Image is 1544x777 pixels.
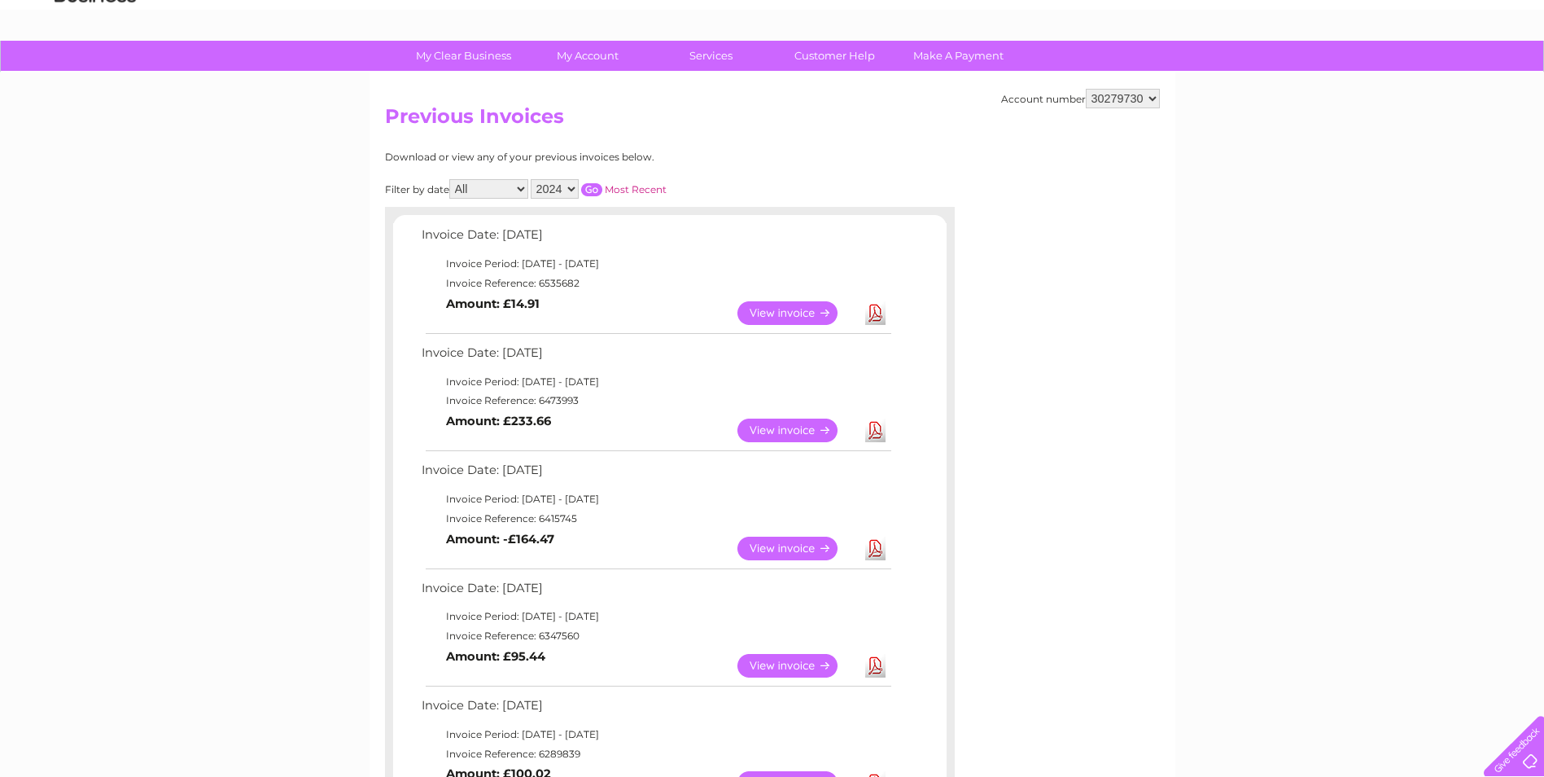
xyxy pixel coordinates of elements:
[418,342,894,372] td: Invoice Date: [DATE]
[418,372,894,392] td: Invoice Period: [DATE] - [DATE]
[54,42,137,92] img: logo.png
[446,414,551,428] b: Amount: £233.66
[418,489,894,509] td: Invoice Period: [DATE] - [DATE]
[737,301,857,325] a: View
[1298,69,1334,81] a: Energy
[1001,89,1160,108] div: Account number
[418,274,894,293] td: Invoice Reference: 6535682
[388,9,1157,79] div: Clear Business is a trading name of Verastar Limited (registered in [GEOGRAPHIC_DATA] No. 3667643...
[446,532,554,547] b: Amount: -£164.47
[418,224,894,254] td: Invoice Date: [DATE]
[865,537,886,560] a: Download
[418,744,894,764] td: Invoice Reference: 6289839
[418,607,894,626] td: Invoice Period: [DATE] - [DATE]
[605,183,667,195] a: Most Recent
[418,254,894,274] td: Invoice Period: [DATE] - [DATE]
[865,654,886,678] a: Download
[1344,69,1393,81] a: Telecoms
[385,179,812,199] div: Filter by date
[644,41,778,71] a: Services
[418,695,894,725] td: Invoice Date: [DATE]
[385,105,1160,136] h2: Previous Invoices
[737,419,857,442] a: View
[1490,69,1529,81] a: Log out
[865,419,886,442] a: Download
[737,537,857,560] a: View
[737,654,857,678] a: View
[768,41,902,71] a: Customer Help
[418,626,894,646] td: Invoice Reference: 6347560
[385,151,812,163] div: Download or view any of your previous invoices below.
[1402,69,1426,81] a: Blog
[446,649,545,664] b: Amount: £95.44
[520,41,654,71] a: My Account
[418,459,894,489] td: Invoice Date: [DATE]
[418,391,894,410] td: Invoice Reference: 6473993
[396,41,531,71] a: My Clear Business
[446,296,540,311] b: Amount: £14.91
[891,41,1026,71] a: Make A Payment
[1237,8,1349,29] a: 0333 014 3131
[1258,69,1288,81] a: Water
[865,301,886,325] a: Download
[1436,69,1476,81] a: Contact
[418,725,894,744] td: Invoice Period: [DATE] - [DATE]
[418,509,894,529] td: Invoice Reference: 6415745
[418,577,894,608] td: Invoice Date: [DATE]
